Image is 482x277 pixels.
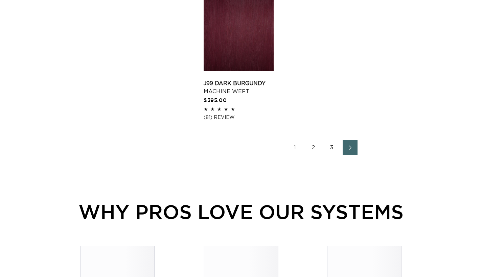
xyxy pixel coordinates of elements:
[204,79,274,96] a: J99 Dark Burgundy Machine Weft
[306,140,321,155] a: Page 2
[324,140,339,155] a: Page 3
[41,197,441,226] div: WHY PROS LOVE OUR SYSTEMS
[204,140,441,155] nav: Pagination
[288,140,303,155] a: Page 1
[343,140,358,155] a: Next page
